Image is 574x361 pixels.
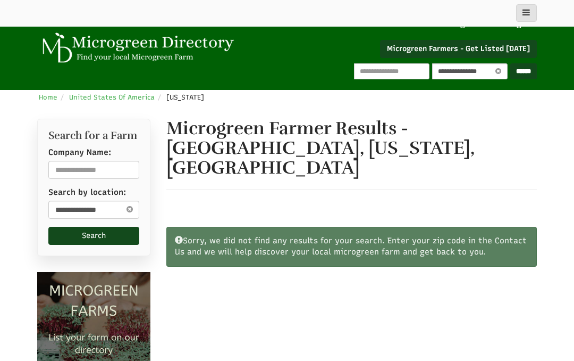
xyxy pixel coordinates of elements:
[380,40,537,58] a: Microgreen Farmers - Get Listed [DATE]
[516,4,537,22] button: main_menu
[48,187,126,198] label: Search by location:
[166,119,537,178] h1: Microgreen Farmer Results - [GEOGRAPHIC_DATA], [US_STATE], [GEOGRAPHIC_DATA]
[166,93,204,101] span: [US_STATE]
[48,227,139,245] button: Search
[69,93,155,101] a: United States Of America
[37,32,236,63] img: Microgreen Directory
[48,130,139,142] h2: Search for a Farm
[48,147,111,158] label: Company Name:
[39,93,57,101] a: Home
[166,227,537,267] div: Sorry, we did not find any results for your search. Enter your zip code in the Contact Us and we ...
